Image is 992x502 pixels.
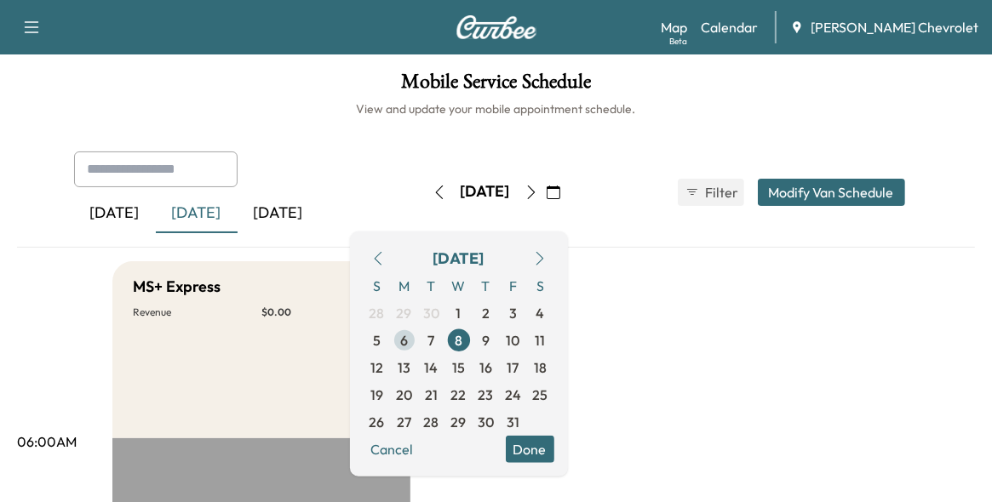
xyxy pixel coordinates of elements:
h1: Mobile Service Schedule [17,71,975,100]
span: 21 [425,384,438,404]
span: 25 [533,384,548,404]
div: [DATE] [238,194,319,233]
span: 28 [424,411,439,431]
span: M [391,271,418,299]
span: 7 [428,329,435,350]
span: 28 [370,302,385,322]
span: 17 [507,357,519,377]
span: 9 [482,329,490,350]
p: $ 0.00 [261,305,390,319]
div: [DATE] [433,246,485,270]
span: 31 [507,411,519,431]
h5: MS+ Express [133,275,221,299]
div: [DATE] [461,181,510,203]
button: Done [506,435,554,462]
span: 4 [536,302,545,322]
span: 16 [479,357,492,377]
div: [DATE] [156,194,238,233]
span: 19 [370,384,383,404]
span: 20 [396,384,412,404]
span: 5 [373,329,381,350]
span: 12 [370,357,383,377]
span: T [473,271,500,299]
span: S [527,271,554,299]
span: 11 [536,329,546,350]
p: Revenue [133,305,261,319]
span: 30 [423,302,439,322]
button: Filter [678,179,744,206]
span: 15 [452,357,465,377]
span: 10 [507,329,520,350]
span: 14 [425,357,439,377]
span: Filter [706,182,737,203]
span: F [500,271,527,299]
span: W [445,271,473,299]
span: 29 [397,302,412,322]
a: Calendar [701,17,758,37]
span: 3 [509,302,517,322]
span: [PERSON_NAME] Chevrolet [811,17,978,37]
span: 13 [398,357,410,377]
span: 29 [451,411,467,431]
span: S [364,271,391,299]
span: 22 [451,384,467,404]
img: Curbee Logo [456,15,537,39]
span: 30 [478,411,494,431]
span: 24 [505,384,521,404]
div: [DATE] [74,194,156,233]
button: Cancel [364,435,421,462]
span: 2 [482,302,490,322]
span: 8 [455,329,462,350]
p: 06:00AM [17,431,77,452]
span: 6 [400,329,408,350]
span: 27 [397,411,411,431]
span: 26 [370,411,385,431]
h6: View and update your mobile appointment schedule. [17,100,975,117]
span: T [418,271,445,299]
button: Modify Van Schedule [758,179,905,206]
a: MapBeta [661,17,687,37]
div: Beta [669,35,687,48]
span: 1 [456,302,462,322]
span: 18 [534,357,547,377]
span: 23 [479,384,494,404]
